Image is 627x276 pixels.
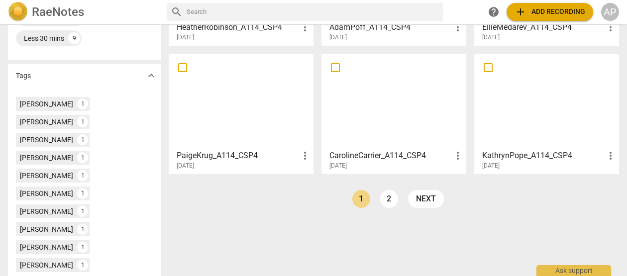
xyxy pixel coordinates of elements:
a: next [408,190,444,208]
span: [DATE] [329,162,347,170]
span: [DATE] [177,162,194,170]
a: Page 1 is your current page [352,190,370,208]
div: 1 [77,260,88,271]
span: expand_more [145,70,157,82]
div: Ask support [536,265,611,276]
span: add [515,6,526,18]
span: more_vert [605,21,617,33]
span: more_vert [299,150,311,162]
span: [DATE] [482,162,500,170]
div: [PERSON_NAME] [20,117,73,127]
div: [PERSON_NAME] [20,171,73,181]
div: 1 [77,206,88,217]
a: CarolineCarrier_A114_CSP4[DATE] [325,57,463,170]
div: 1 [77,116,88,127]
img: Logo [8,2,28,22]
div: 1 [77,170,88,181]
a: KathrynPope_A114_CSP4[DATE] [478,57,616,170]
div: [PERSON_NAME] [20,242,73,252]
h3: HeatherRobinson_A114_CSP4 [177,21,299,33]
button: Show more [144,68,159,83]
h3: EllieMedarev_A114_CSP4 [482,21,605,33]
span: more_vert [452,21,464,33]
span: [DATE] [482,33,500,42]
div: 1 [77,134,88,145]
div: Less 30 mins [24,33,64,43]
span: [DATE] [177,33,194,42]
div: 1 [77,188,88,199]
div: 1 [77,152,88,163]
span: search [171,6,183,18]
h3: CarolineCarrier_A114_CSP4 [329,150,452,162]
div: [PERSON_NAME] [20,206,73,216]
a: LogoRaeNotes [8,2,159,22]
div: 1 [77,98,88,109]
div: 1 [77,224,88,235]
span: more_vert [452,150,464,162]
div: [PERSON_NAME] [20,188,73,198]
h2: RaeNotes [32,5,84,19]
div: [PERSON_NAME] [20,99,73,109]
div: [PERSON_NAME] [20,135,73,145]
h3: AdamPoff_A114_CSP4 [329,21,452,33]
h3: KathrynPope_A114_CSP4 [482,150,605,162]
p: Tags [16,71,31,81]
span: [DATE] [329,33,347,42]
div: 1 [77,242,88,253]
div: [PERSON_NAME] [20,153,73,163]
button: Upload [507,3,593,21]
a: Help [485,3,503,21]
span: Add recording [515,6,585,18]
a: PaigeKrug_A114_CSP4[DATE] [172,57,310,170]
span: more_vert [299,21,311,33]
span: help [488,6,500,18]
a: Page 2 [380,190,398,208]
button: AP [601,3,619,21]
div: [PERSON_NAME] [20,260,73,270]
div: [PERSON_NAME] [20,224,73,234]
span: more_vert [605,150,617,162]
input: Search [187,4,439,20]
div: 9 [68,32,80,44]
h3: PaigeKrug_A114_CSP4 [177,150,299,162]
